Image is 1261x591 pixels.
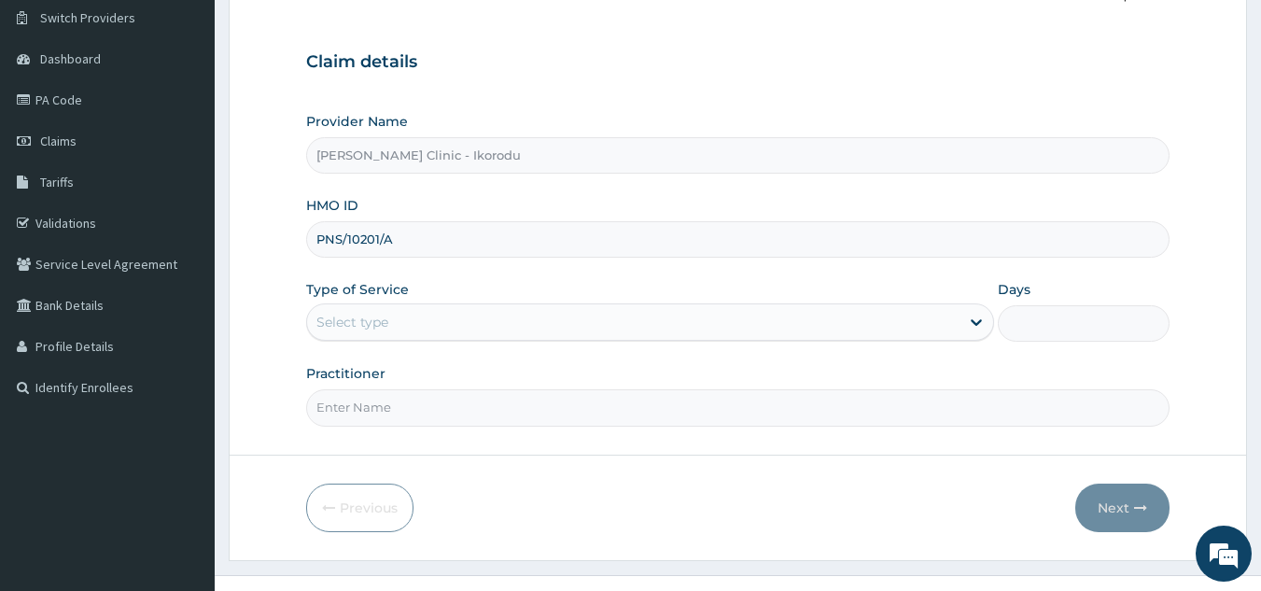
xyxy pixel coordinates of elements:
label: Provider Name [306,112,408,131]
textarea: Type your message and hit 'Enter' [9,393,356,458]
label: Practitioner [306,364,385,383]
div: Select type [316,313,388,331]
span: Dashboard [40,50,101,67]
span: Switch Providers [40,9,135,26]
label: HMO ID [306,196,358,215]
div: Minimize live chat window [306,9,351,54]
label: Type of Service [306,280,409,299]
input: Enter HMO ID [306,221,1170,258]
img: d_794563401_company_1708531726252_794563401 [35,93,76,140]
input: Enter Name [306,389,1170,426]
h3: Claim details [306,52,1170,73]
div: Chat with us now [97,105,314,129]
button: Next [1075,484,1170,532]
span: Tariffs [40,174,74,190]
span: We're online! [108,176,258,365]
button: Previous [306,484,413,532]
span: Claims [40,133,77,149]
label: Days [998,280,1030,299]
